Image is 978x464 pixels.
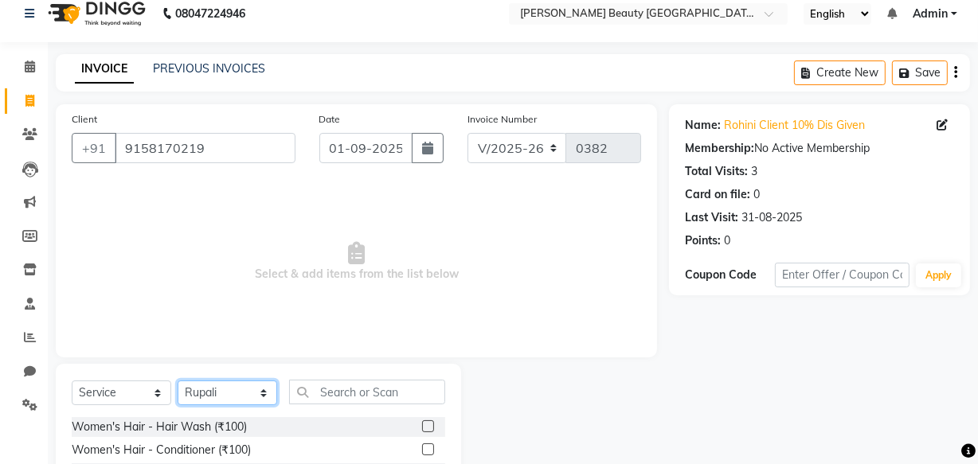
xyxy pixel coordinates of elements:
[685,140,754,157] div: Membership:
[685,186,750,203] div: Card on file:
[685,117,721,134] div: Name:
[72,419,247,435] div: Women's Hair - Hair Wash (₹100)
[685,140,954,157] div: No Active Membership
[75,55,134,84] a: INVOICE
[794,60,886,85] button: Create New
[724,117,865,134] a: Rohini Client 10% Dis Given
[72,112,97,127] label: Client
[319,112,341,127] label: Date
[916,263,961,287] button: Apply
[913,6,948,22] span: Admin
[775,263,910,287] input: Enter Offer / Coupon Code
[72,442,251,458] div: Women's Hair - Conditioner (₹100)
[685,163,748,180] div: Total Visits:
[685,232,721,249] div: Points:
[685,209,738,226] div: Last Visit:
[289,380,445,404] input: Search or Scan
[685,267,775,283] div: Coupon Code
[115,133,295,163] input: Search by Name/Mobile/Email/Code
[724,232,730,249] div: 0
[72,182,641,341] span: Select & add items from the list below
[753,186,760,203] div: 0
[741,209,802,226] div: 31-08-2025
[153,61,265,76] a: PREVIOUS INVOICES
[751,163,757,180] div: 3
[72,133,116,163] button: +91
[467,112,537,127] label: Invoice Number
[892,60,948,85] button: Save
